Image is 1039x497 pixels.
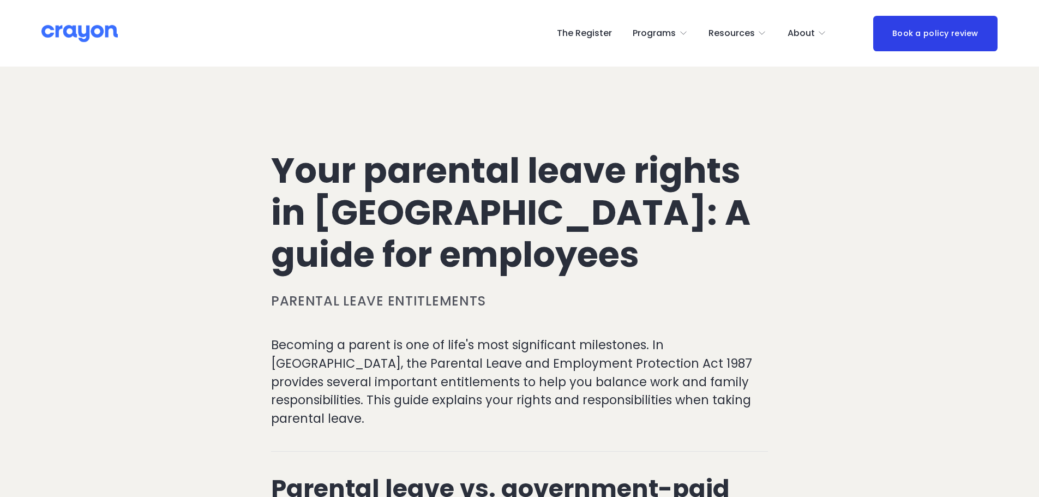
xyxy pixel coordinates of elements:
a: Book a policy review [873,16,998,51]
p: Becoming a parent is one of life's most significant milestones. In [GEOGRAPHIC_DATA], the Parenta... [271,336,768,428]
span: Resources [708,26,755,41]
span: Programs [633,26,676,41]
h1: Your parental leave rights in [GEOGRAPHIC_DATA]: A guide for employees [271,150,768,276]
a: The Register [557,25,612,42]
img: Crayon [41,24,118,43]
span: About [788,26,815,41]
a: Parental leave entitlements [271,292,485,310]
a: folder dropdown [788,25,827,42]
a: folder dropdown [633,25,688,42]
a: folder dropdown [708,25,767,42]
